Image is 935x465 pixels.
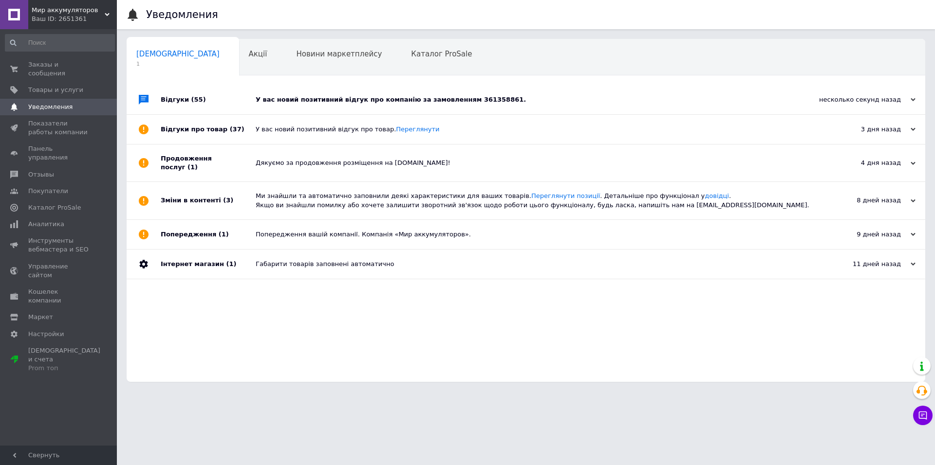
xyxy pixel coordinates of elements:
span: Маркет [28,313,53,322]
span: [DEMOGRAPHIC_DATA] и счета [28,346,100,373]
div: Зміни в контенті [161,182,256,219]
a: довідці [705,192,729,199]
div: Дякуємо за продовження розміщення на [DOMAIN_NAME]! [256,159,818,167]
div: Відгуки [161,85,256,114]
span: Акції [249,50,267,58]
span: (55) [191,96,206,103]
span: Показатели работы компании [28,119,90,137]
div: 9 дней назад [818,230,916,239]
button: Чат с покупателем [913,406,933,425]
input: Поиск [5,34,115,52]
span: (3) [223,197,233,204]
a: Переглянути позиції [531,192,600,199]
div: 3 дня назад [818,125,916,134]
span: Заказы и сообщения [28,60,90,78]
div: Продовження послуг [161,144,256,181]
span: Кошелек компании [28,287,90,305]
div: У вас новий позитивний відгук про товар. [256,125,818,134]
div: Ми знайшли та автоматично заповнили деякі характеристики для ваших товарів. . Детальніше про функ... [256,192,818,209]
span: Управление сайтом [28,262,90,280]
span: Аналитика [28,220,64,229]
span: 1 [136,60,220,68]
div: несколько секунд назад [818,95,916,104]
span: Покупатели [28,187,68,196]
span: Новини маркетплейсу [296,50,382,58]
div: Попередження вашій компанії. Компанія «Мир аккумуляторов». [256,230,818,239]
div: Відгуки про товар [161,115,256,144]
div: Габарити товарів заповнені автоматично [256,260,818,268]
span: Каталог ProSale [411,50,472,58]
div: Попередження [161,220,256,249]
span: Каталог ProSale [28,203,81,212]
a: Переглянути [396,125,439,133]
span: Настройки [28,330,64,339]
span: (37) [230,125,244,133]
div: Prom топ [28,364,100,373]
span: (1) [219,231,229,238]
span: Панель управления [28,144,90,162]
h1: Уведомления [146,9,218,20]
div: Інтернет магазин [161,250,256,279]
span: (1) [226,260,236,268]
span: Инструменты вебмастера и SEO [28,236,90,254]
span: Уведомления [28,103,73,111]
span: (1) [187,163,198,171]
div: 8 дней назад [818,196,916,205]
div: 4 дня назад [818,159,916,167]
div: У вас новий позитивний відгук про компанію за замовленням 361358861. [256,95,818,104]
div: 11 дней назад [818,260,916,268]
span: Мир аккумуляторов [32,6,105,15]
span: [DEMOGRAPHIC_DATA] [136,50,220,58]
div: Ваш ID: 2651361 [32,15,117,23]
span: Товары и услуги [28,86,83,94]
span: Отзывы [28,170,54,179]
